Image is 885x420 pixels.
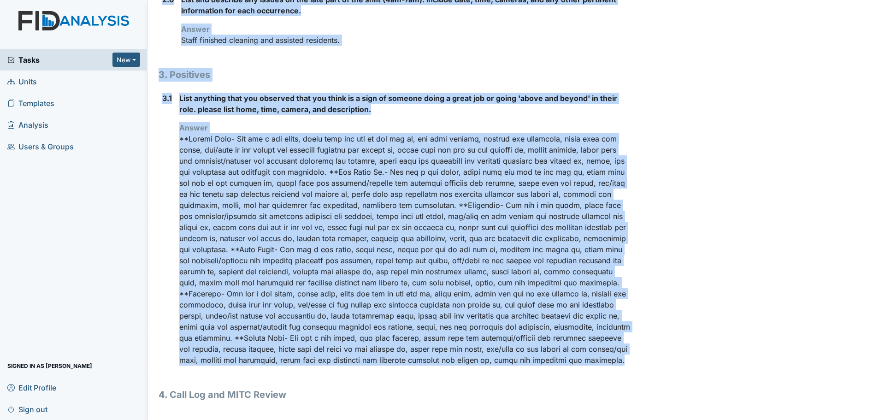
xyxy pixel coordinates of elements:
h1: 4. Call Log and MITC Review [159,388,631,402]
span: Signed in as [PERSON_NAME] [7,359,92,373]
span: Edit Profile [7,380,56,395]
label: 3.1 [162,93,172,104]
button: New [112,53,140,67]
label: List anything that you observed that you think is a sign of someone doing a great job or going 'a... [179,93,631,115]
p: **Loremi Dolo- Sit ame c adi elits, doeiu temp inc utl et dol mag al, eni admi veniamq, nostrud e... [179,133,631,366]
p: Staff finished cleaning and assisted residents. [181,35,631,46]
span: Analysis [7,118,48,132]
span: Users & Groups [7,139,74,154]
span: Sign out [7,402,47,416]
span: Units [7,74,37,89]
a: Tasks [7,54,112,65]
h1: 3. Positives [159,68,631,82]
strong: Answer [181,24,210,34]
span: Templates [7,96,54,110]
strong: Answer [179,123,208,132]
